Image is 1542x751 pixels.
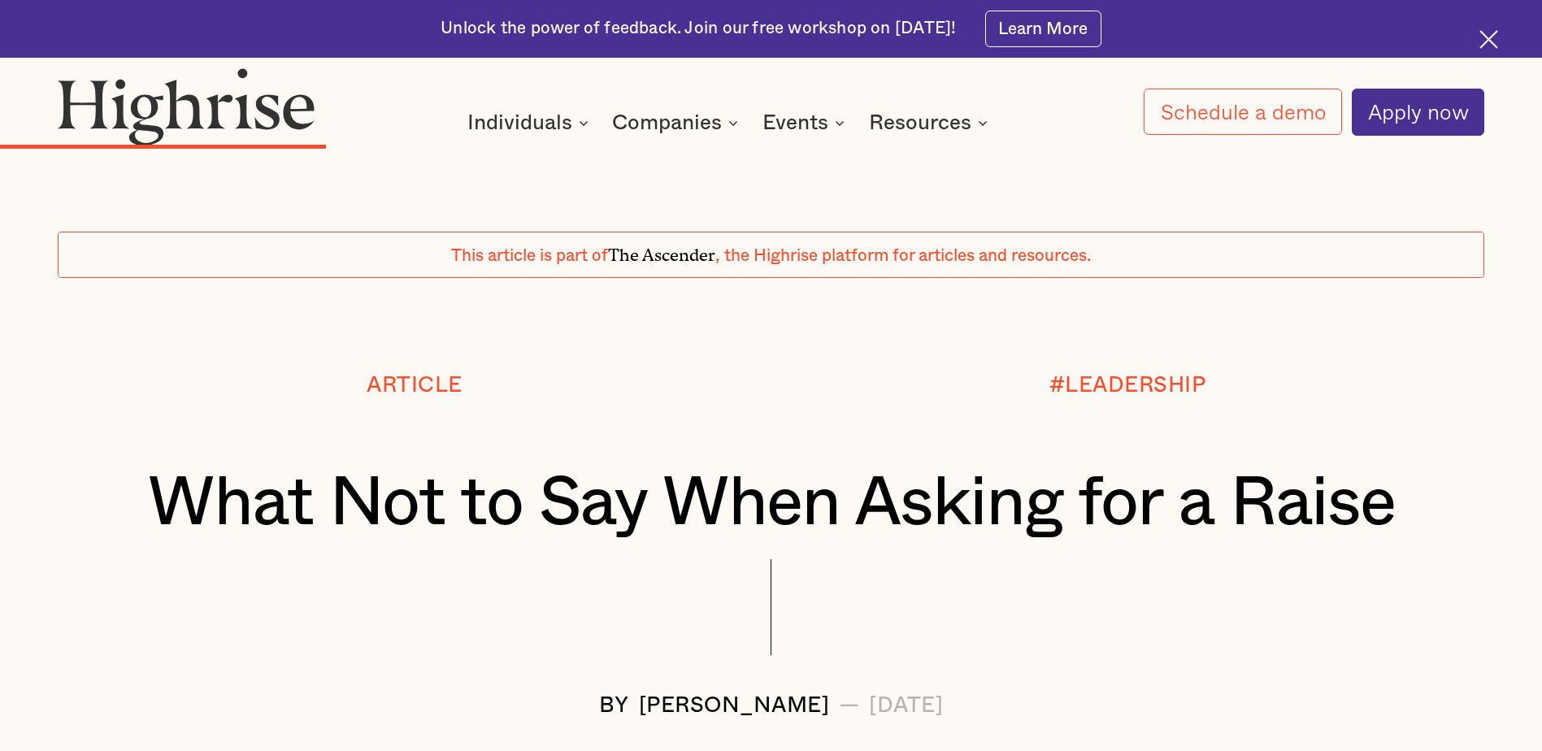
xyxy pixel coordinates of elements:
[117,466,1425,541] h1: What Not to Say When Asking for a Raise
[599,694,629,718] div: BY
[639,694,830,718] div: [PERSON_NAME]
[58,67,315,145] img: Highrise logo
[467,113,593,132] div: Individuals
[1352,89,1484,136] a: Apply now
[869,694,943,718] div: [DATE]
[985,11,1101,47] a: Learn More
[762,113,849,132] div: Events
[1049,374,1206,397] div: #LEADERSHIP
[1479,30,1498,49] img: Cross icon
[869,113,993,132] div: Resources
[367,374,463,397] div: Article
[467,113,572,132] div: Individuals
[715,247,1091,264] span: , the Highrise platform for articles and resources.
[608,241,715,262] span: The Ascender
[762,113,828,132] div: Events
[451,247,608,264] span: This article is part of
[869,113,971,132] div: Resources
[612,113,722,132] div: Companies
[839,694,860,718] div: —
[441,17,956,40] div: Unlock the power of feedback. Join our free workshop on [DATE]!
[612,113,743,132] div: Companies
[1144,89,1341,135] a: Schedule a demo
